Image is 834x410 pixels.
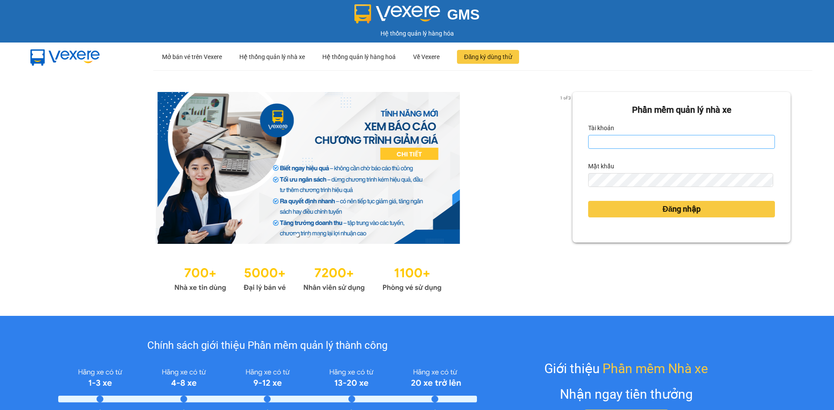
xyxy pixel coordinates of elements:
span: GMS [447,7,480,23]
div: Hệ thống quản lý hàng hoá [322,43,396,71]
input: Tài khoản [588,135,775,149]
button: Đăng nhập [588,201,775,217]
div: Về Vexere [413,43,440,71]
button: next slide / item [560,92,573,244]
button: Đăng ký dùng thử [457,50,519,64]
label: Mật khẩu [588,159,614,173]
div: Hệ thống quản lý nhà xe [239,43,305,71]
div: Nhận ngay tiền thưởng [560,384,693,404]
div: Mở bán vé trên Vexere [162,43,222,71]
div: Chính sách giới thiệu Phần mềm quản lý thành công [58,338,477,354]
div: Hệ thống quản lý hàng hóa [2,29,832,38]
div: Phần mềm quản lý nhà xe [588,103,775,117]
img: mbUUG5Q.png [22,43,109,71]
img: logo 2 [354,4,440,23]
a: GMS [354,13,480,20]
button: previous slide / item [43,92,56,244]
span: Đăng nhập [662,203,701,215]
li: slide item 3 [317,233,320,237]
li: slide item 1 [296,233,299,237]
div: Giới thiệu [544,358,708,379]
img: Statistics.png [174,261,442,294]
span: Phần mềm Nhà xe [602,358,708,379]
span: Đăng ký dùng thử [464,52,512,62]
p: 1 of 3 [557,92,573,103]
input: Mật khẩu [588,173,773,187]
li: slide item 2 [306,233,310,237]
label: Tài khoản [588,121,614,135]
